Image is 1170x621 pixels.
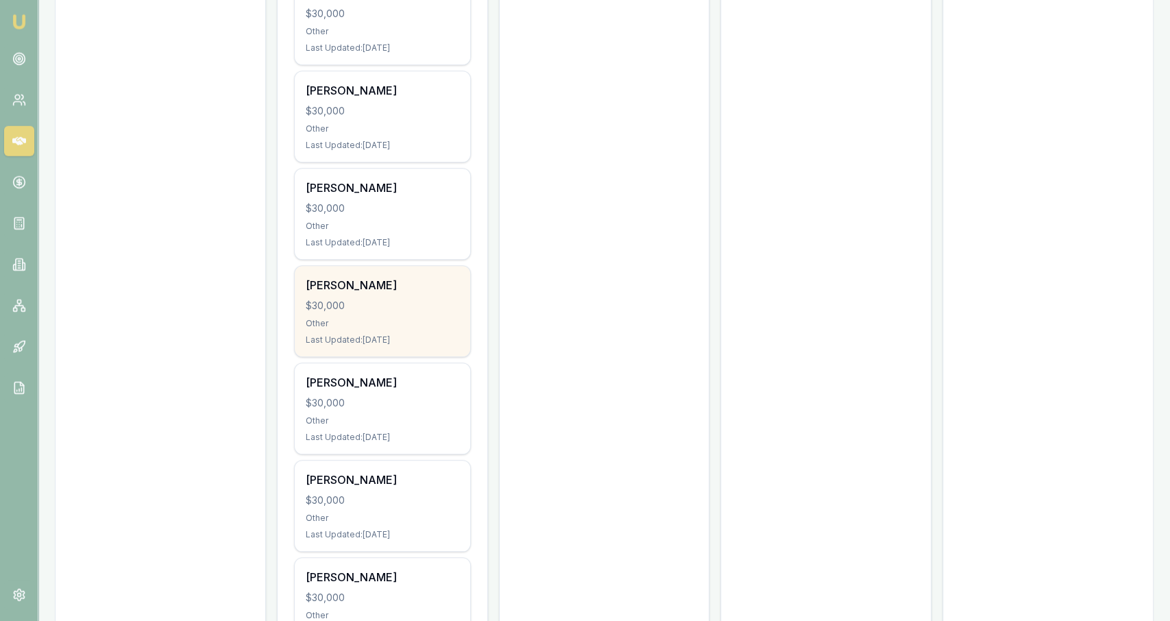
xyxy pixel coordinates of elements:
[306,334,459,345] div: Last Updated: [DATE]
[306,610,459,621] div: Other
[306,123,459,134] div: Other
[306,494,459,507] div: $30,000
[306,318,459,329] div: Other
[306,529,459,540] div: Last Updated: [DATE]
[306,180,459,196] div: [PERSON_NAME]
[306,513,459,524] div: Other
[306,7,459,21] div: $30,000
[306,472,459,488] div: [PERSON_NAME]
[306,432,459,443] div: Last Updated: [DATE]
[306,42,459,53] div: Last Updated: [DATE]
[306,202,459,215] div: $30,000
[306,591,459,605] div: $30,000
[306,569,459,585] div: [PERSON_NAME]
[306,299,459,313] div: $30,000
[306,82,459,99] div: [PERSON_NAME]
[306,237,459,248] div: Last Updated: [DATE]
[306,26,459,37] div: Other
[306,396,459,410] div: $30,000
[306,415,459,426] div: Other
[11,14,27,30] img: emu-icon-u.png
[306,104,459,118] div: $30,000
[306,140,459,151] div: Last Updated: [DATE]
[306,221,459,232] div: Other
[306,374,459,391] div: [PERSON_NAME]
[306,277,459,293] div: [PERSON_NAME]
